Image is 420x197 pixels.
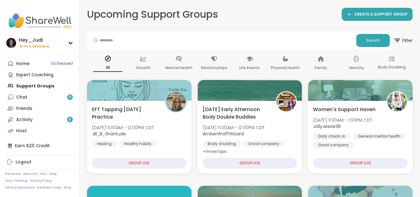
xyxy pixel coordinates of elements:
a: FAQ [40,172,47,176]
div: General mental health [353,133,405,139]
a: Expert Coaching [5,69,74,80]
span: [DATE] Early Afternoon Body Double Buddies [203,106,269,121]
img: JollyJessie38 [387,92,407,111]
p: Body Doubling [378,63,406,71]
div: Activity [16,117,33,123]
b: Jill_B_Gratitude [92,131,126,137]
span: CREATE A SUPPORT GROUP [354,12,408,17]
div: GROUP LIVE [92,158,187,168]
div: Host [16,128,27,134]
a: About Us [23,172,38,176]
span: 15 [68,95,72,100]
a: Help [49,172,57,176]
a: Redeem Code [37,185,61,190]
a: Referrals [5,172,21,176]
a: CREATE A SUPPORT GROUP [342,8,413,21]
p: Physical Health [271,64,300,72]
div: Chat [16,94,27,101]
button: Search [356,34,390,47]
span: [DATE] 11:00AM - 12:00PM CDT [203,124,265,131]
p: Relationships [201,64,227,72]
span: 5 Scheduled [51,61,73,66]
div: Healing [92,141,117,147]
p: Family [315,64,327,72]
a: Host Training [5,179,27,183]
span: Pro Member [24,44,50,49]
span: Filter [394,33,413,48]
div: Hey_Judi [19,37,50,44]
img: ShareWell Nav Logo [5,10,74,32]
span: EFT Tapping [DATE] Practice [92,106,159,121]
h2: Upcoming Support Groups [87,7,218,21]
span: [DATE] 11:00AM - 12:00PM CDT [92,124,154,131]
p: All [93,64,122,72]
a: Logout [5,157,74,168]
div: Healthy habits [119,141,156,147]
div: Friends [16,106,32,112]
span: 8 [69,117,71,122]
a: Blog [64,185,71,190]
a: Friends [5,103,74,114]
img: AmberWolffWizard [277,92,296,111]
button: Filter [394,31,413,49]
div: Home [16,61,30,67]
a: Safety Policy [30,179,52,183]
div: Body doubling [203,141,241,147]
img: Hey_Judi [6,38,16,48]
div: GROUP LIVE [313,158,408,168]
a: Host [5,125,74,136]
p: Growth [136,64,150,72]
a: Activity8 [5,114,74,125]
span: Women's Support Haven [313,106,376,113]
div: Earn $20 Credit [5,140,74,151]
div: Good company [243,141,284,147]
div: Good company [313,142,354,148]
p: Mental Health [165,64,192,72]
p: Life Events [239,64,260,72]
span: Search [366,38,380,43]
span: [DATE] 11:30AM - 1:00PM CDT [313,117,372,123]
div: GROUP LIVE [203,158,297,168]
a: Home5Scheduled [5,58,74,69]
a: Chat15 [5,91,74,103]
b: AmberWolffWizard [203,131,244,137]
div: Expert Coaching [16,72,53,78]
p: Identity [349,64,364,72]
b: JollyJessie38 [313,123,341,129]
div: Daily check-in [313,133,350,139]
div: Logout [16,159,31,165]
img: Jill_B_Gratitude [166,92,186,111]
a: Safety Resources [5,185,35,190]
